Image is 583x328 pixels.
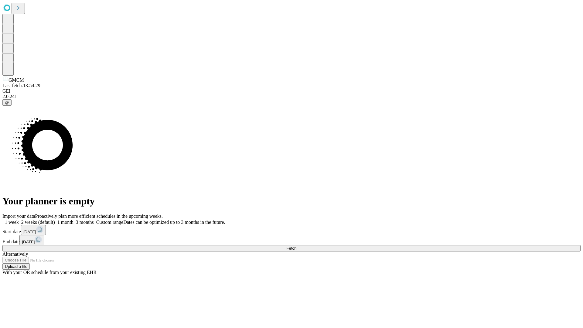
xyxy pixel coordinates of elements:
[19,235,44,245] button: [DATE]
[2,99,12,106] button: @
[22,240,35,244] span: [DATE]
[9,77,24,83] span: GMCM
[23,230,36,234] span: [DATE]
[2,245,581,251] button: Fetch
[2,235,581,245] div: End date
[2,225,581,235] div: Start date
[2,83,40,88] span: Last fetch: 13:54:29
[21,225,46,235] button: [DATE]
[286,246,296,251] span: Fetch
[2,88,581,94] div: GEI
[76,220,94,225] span: 3 months
[2,270,97,275] span: With your OR schedule from your existing EHR
[21,220,55,225] span: 2 weeks (default)
[2,196,581,207] h1: Your planner is empty
[2,251,28,257] span: Alternatively
[96,220,123,225] span: Custom range
[35,214,163,219] span: Proactively plan more efficient schedules in the upcoming weeks.
[2,263,30,270] button: Upload a file
[5,220,19,225] span: 1 week
[57,220,73,225] span: 1 month
[2,214,35,219] span: Import your data
[2,94,581,99] div: 2.0.241
[123,220,225,225] span: Dates can be optimized up to 3 months in the future.
[5,100,9,105] span: @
